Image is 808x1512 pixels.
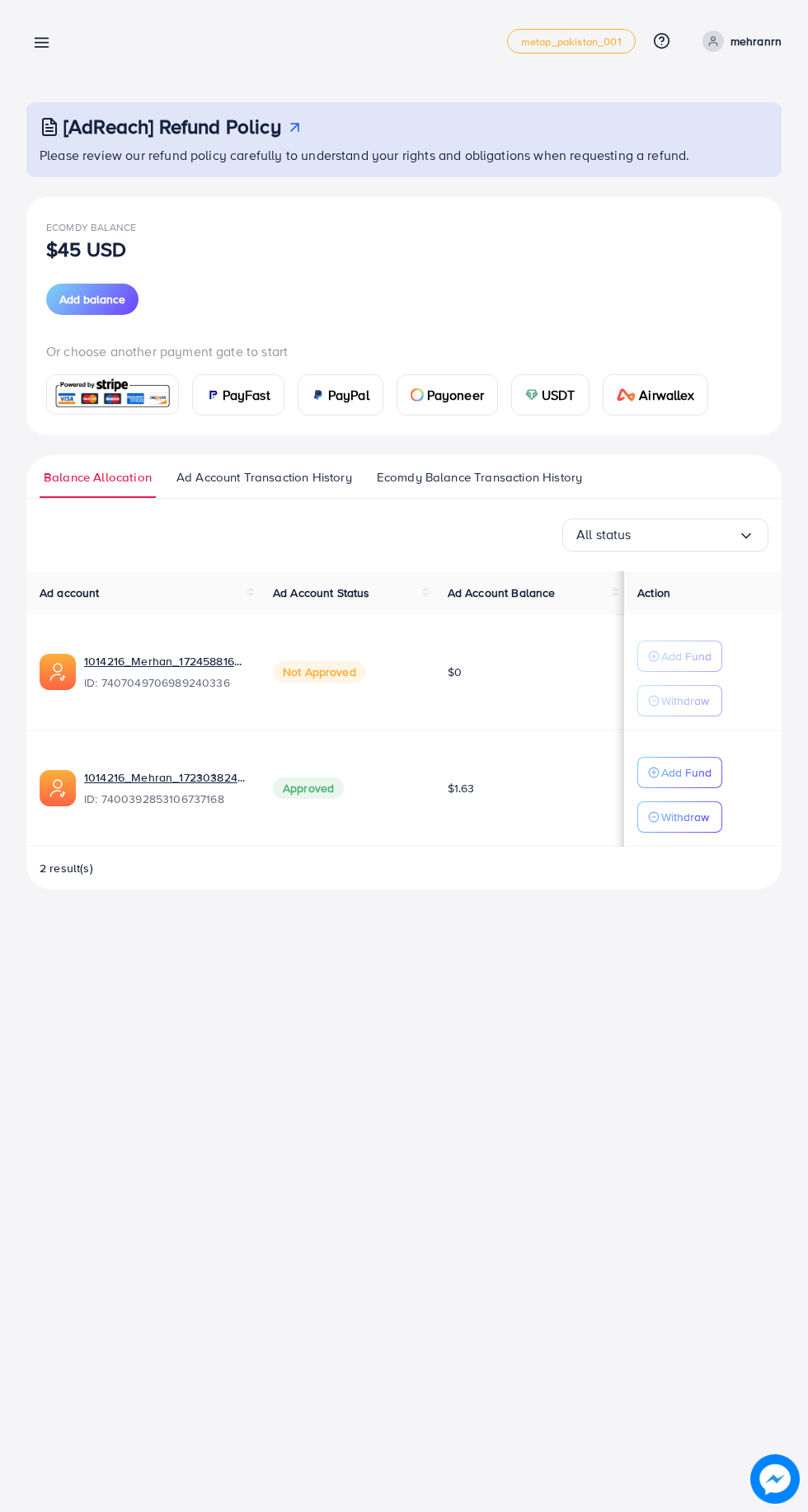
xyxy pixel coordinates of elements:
span: $0 [448,664,462,680]
a: cardUSDT [511,374,590,416]
p: Add Fund [661,646,712,666]
span: Approved [273,777,344,799]
img: ic-ads-acc.e4c84228.svg [40,770,76,806]
span: Ad account [40,585,100,601]
a: cardAirwallex [603,374,708,416]
p: Please review our refund policy carefully to understand your rights and obligations when requesti... [40,145,772,165]
h3: [AdReach] Refund Policy [63,115,281,139]
span: USDT [542,385,575,405]
a: cardPayFast [192,374,284,416]
span: PayFast [223,385,270,405]
span: Action [637,585,670,601]
p: Withdraw [661,691,709,711]
img: card [52,377,173,412]
a: mehranrn [696,31,782,52]
a: cardPayPal [298,374,383,416]
img: card [206,388,219,401]
img: image [750,1454,800,1504]
p: Withdraw [661,807,709,827]
button: Withdraw [637,685,722,716]
span: Add balance [59,291,125,308]
div: Search for option [562,519,768,552]
a: cardPayoneer [397,374,498,416]
p: mehranrn [730,31,782,51]
span: Ecomdy Balance Transaction History [377,468,582,486]
img: card [411,388,424,401]
span: Ad Account Status [273,585,370,601]
img: ic-ads-acc.e4c84228.svg [40,654,76,690]
button: Withdraw [637,801,722,833]
p: Add Fund [661,763,712,782]
span: metap_pakistan_001 [521,36,622,47]
button: Add Fund [637,757,722,788]
span: Payoneer [427,385,484,405]
div: <span class='underline'>1014216_Merhan_1724588164299</span></br>7407049706989240336 [84,653,247,691]
p: $45 USD [46,239,126,259]
span: 2 result(s) [40,860,93,876]
img: card [617,388,637,401]
a: metap_pakistan_001 [507,29,636,54]
img: card [312,388,325,401]
span: ID: 7407049706989240336 [84,674,247,691]
input: Search for option [632,522,738,547]
a: card [46,374,179,415]
span: Ad Account Transaction History [176,468,352,486]
span: Airwallex [639,385,693,405]
img: card [525,388,538,401]
span: ID: 7400392853106737168 [84,791,247,807]
span: Balance Allocation [44,468,152,486]
a: 1014216_Mehran_1723038241071 [84,769,247,786]
span: Ecomdy Balance [46,220,136,234]
span: PayPal [328,385,369,405]
span: Not Approved [273,661,366,683]
a: 1014216_Merhan_1724588164299 [84,653,247,669]
div: <span class='underline'>1014216_Mehran_1723038241071</span></br>7400392853106737168 [84,769,247,807]
p: Or choose another payment gate to start [46,341,762,361]
span: Ad Account Balance [448,585,556,601]
button: Add balance [46,284,139,315]
span: All status [576,522,632,547]
button: Add Fund [637,641,722,672]
span: $1.63 [448,780,475,796]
